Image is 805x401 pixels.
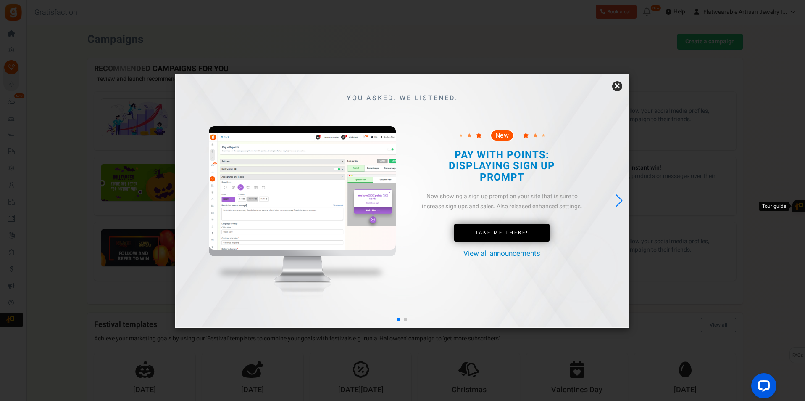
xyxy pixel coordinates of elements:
div: Next slide [613,191,625,210]
span: Go to slide 2 [404,318,407,321]
h2: PAY WITH POINTS: DISPLAYING SIGN UP PROMPT [426,150,577,183]
a: View all announcements [463,250,540,258]
div: Tour guide [759,202,789,211]
a: Take Me There! [454,224,550,242]
span: YOU ASKED. WE LISTENED. [347,95,458,102]
span: Go to slide 1 [397,318,400,321]
a: × [612,81,622,91]
img: mockup [209,126,396,316]
span: New [495,132,509,139]
div: Now showing a sign up prompt on your site that is sure to increase sign ups and sales. Also relea... [418,191,586,212]
img: screenshot [209,133,396,250]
